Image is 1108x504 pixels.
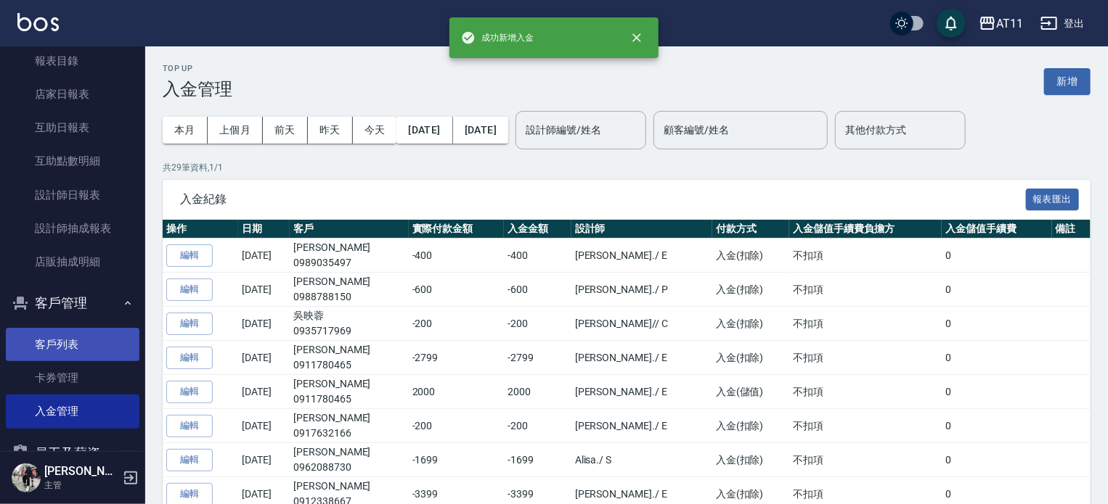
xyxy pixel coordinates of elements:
th: 客戶 [290,220,408,239]
button: AT11 [973,9,1029,38]
td: [DATE] [238,375,290,409]
td: 入金(扣除) [712,341,789,375]
td: 0 [942,341,1051,375]
td: -1699 [409,443,505,477]
button: 編輯 [166,415,213,437]
td: 不扣項 [789,239,942,273]
p: 0935717969 [293,323,404,339]
th: 入金儲值手續費負擔方 [789,220,942,239]
td: [DATE] [238,409,290,443]
a: 互助點數明細 [6,144,139,178]
a: 卡券管理 [6,361,139,394]
td: -400 [409,239,505,273]
th: 日期 [238,220,290,239]
img: Logo [17,13,59,31]
th: 設計師 [571,220,712,239]
td: [PERSON_NAME]. / E [571,341,712,375]
td: [PERSON_NAME]. / E [571,409,712,443]
td: [DATE] [238,341,290,375]
td: 入金(扣除) [712,273,789,307]
a: 店家日報表 [6,78,139,111]
td: -600 [409,273,505,307]
td: 吳映蓉 [290,307,408,341]
th: 付款方式 [712,220,789,239]
button: 編輯 [166,313,213,335]
a: 設計師日報表 [6,178,139,212]
td: [DATE] [238,307,290,341]
p: 0917632166 [293,426,404,441]
td: [PERSON_NAME] [290,375,408,409]
td: [PERSON_NAME]. / E [571,375,712,409]
img: Person [12,463,41,492]
td: [PERSON_NAME] [290,239,408,273]
p: 0962088730 [293,460,404,475]
td: 不扣項 [789,307,942,341]
button: 新增 [1044,68,1091,95]
td: -200 [409,307,505,341]
td: [DATE] [238,239,290,273]
td: 入金(扣除) [712,307,789,341]
td: 0 [942,409,1051,443]
div: AT11 [996,15,1023,33]
button: 昨天 [308,117,353,144]
td: 2000 [504,375,571,409]
td: 不扣項 [789,273,942,307]
td: [DATE] [238,443,290,477]
td: 不扣項 [789,443,942,477]
span: 成功新增入金 [461,30,534,45]
h3: 入金管理 [163,79,232,99]
button: 今天 [353,117,397,144]
a: 客戶列表 [6,328,139,361]
a: 互助日報表 [6,111,139,144]
td: [DATE] [238,273,290,307]
button: 登出 [1035,10,1091,37]
td: 入金(扣除) [712,239,789,273]
th: 操作 [163,220,238,239]
button: 本月 [163,117,208,144]
td: -600 [504,273,571,307]
a: 新增 [1044,74,1091,88]
td: 0 [942,239,1051,273]
td: -200 [409,409,505,443]
button: 編輯 [166,347,213,369]
td: [PERSON_NAME] [290,443,408,477]
button: close [621,22,653,54]
button: [DATE] [453,117,508,144]
td: -200 [504,409,571,443]
button: 編輯 [166,449,213,471]
td: Alisa. / S [571,443,712,477]
td: -2799 [409,341,505,375]
td: 0 [942,443,1051,477]
th: 備註 [1052,220,1091,239]
td: 入金(扣除) [712,443,789,477]
a: 入金管理 [6,394,139,428]
th: 入金儲值手續費 [942,220,1051,239]
td: -200 [504,307,571,341]
p: 0989035497 [293,255,404,270]
p: 共 29 筆資料, 1 / 1 [163,161,1091,174]
h2: Top Up [163,64,232,73]
td: -400 [504,239,571,273]
a: 店販抽成明細 [6,245,139,278]
button: 編輯 [166,244,213,267]
td: [PERSON_NAME]/ / C [571,307,712,341]
td: 不扣項 [789,341,942,375]
td: 不扣項 [789,375,942,409]
td: 入金(儲值) [712,375,789,409]
h5: [PERSON_NAME]. [44,464,118,479]
p: 主管 [44,479,118,492]
td: 2000 [409,375,505,409]
td: [PERSON_NAME]. / E [571,239,712,273]
td: 不扣項 [789,409,942,443]
p: 0911780465 [293,358,404,373]
td: -2799 [504,341,571,375]
a: 設計師抽成報表 [6,212,139,245]
td: 0 [942,375,1051,409]
a: 報表目錄 [6,44,139,78]
button: 上個月 [208,117,263,144]
p: 0911780465 [293,392,404,407]
button: 編輯 [166,278,213,301]
th: 實際付款金額 [409,220,505,239]
td: 0 [942,273,1051,307]
button: save [937,9,966,38]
